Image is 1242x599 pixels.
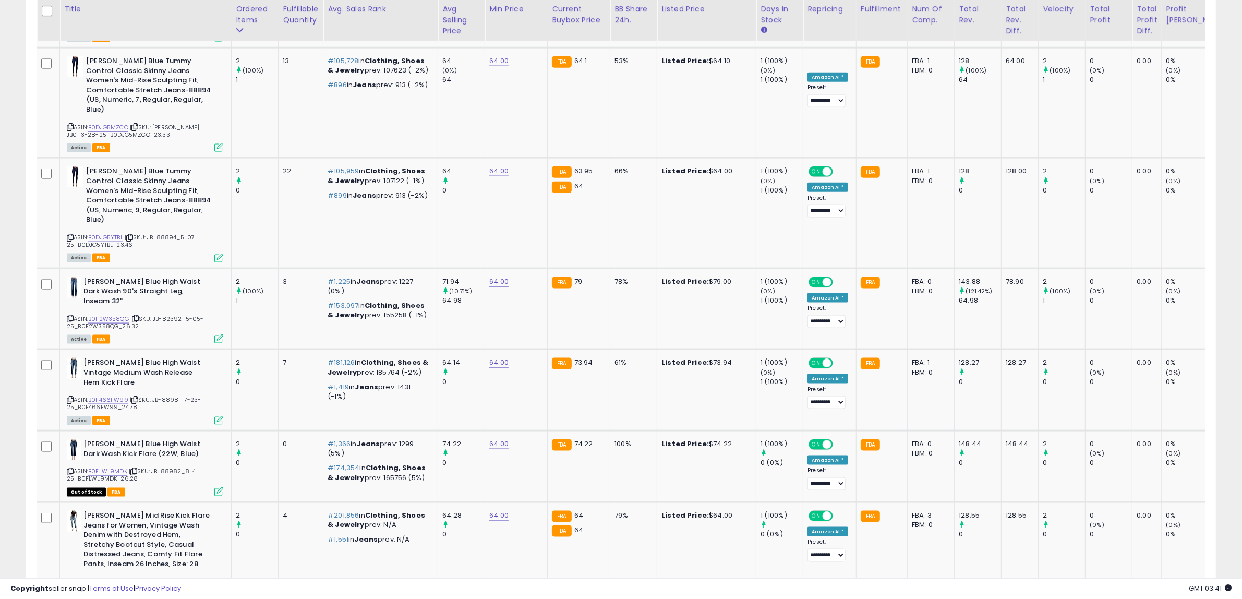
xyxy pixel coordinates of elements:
[1043,4,1081,15] div: Velocity
[88,123,128,132] a: B0DJG5MZCC
[912,166,946,176] div: FBA: 1
[831,512,848,521] span: OFF
[1006,56,1030,66] div: 64.00
[661,277,709,286] b: Listed Price:
[442,377,485,387] div: 0
[328,382,349,392] span: #1,419
[761,377,803,387] div: 1 (100%)
[1166,521,1180,529] small: (0%)
[1166,449,1180,458] small: (0%)
[1166,177,1180,185] small: (0%)
[661,439,709,449] b: Listed Price:
[1006,439,1030,449] div: 148.44
[761,458,803,468] div: 0 (0%)
[1006,166,1030,176] div: 128.00
[83,439,210,461] b: [PERSON_NAME] Blue High Waist Dark Wash Kick Flare (22W, Blue)
[442,56,485,66] div: 64
[328,382,430,401] p: in prev: 1431 (-1%)
[552,56,571,68] small: FBA
[67,166,83,187] img: 31BHkS9DX7L._SL40_.jpg
[67,358,81,379] img: 31Yme1zTIPL._SL40_.jpg
[966,287,992,295] small: (121.42%)
[1166,277,1232,286] div: 0%
[1166,377,1232,387] div: 0%
[89,583,134,593] a: Terms of Use
[236,458,278,468] div: 0
[959,530,1001,539] div: 0
[328,277,430,296] p: in prev: 1227 (0%)
[67,254,91,262] span: All listings currently available for purchase on Amazon
[283,4,319,26] div: Fulfillable Quantity
[67,335,91,344] span: All listings currently available for purchase on Amazon
[574,277,582,286] span: 79
[1050,66,1070,75] small: (100%)
[1090,530,1132,539] div: 0
[574,510,583,520] span: 64
[328,277,351,286] span: #1,225
[1166,439,1232,449] div: 0%
[761,4,799,26] div: Days In Stock
[1006,4,1034,37] div: Total Rev. Diff.
[283,166,315,176] div: 22
[807,305,848,328] div: Preset:
[552,182,571,193] small: FBA
[1090,75,1132,85] div: 0
[328,56,425,75] span: Clothing, Shoes & Jewelry
[761,66,775,75] small: (0%)
[574,56,587,66] span: 64.1
[1006,358,1030,367] div: 128.27
[328,166,425,185] span: Clothing, Shoes & Jewelry
[67,511,81,532] img: 31JFUgI5VmL._SL40_.jpg
[959,4,997,26] div: Total Rev.
[135,583,181,593] a: Privacy Policy
[92,143,110,152] span: FBA
[92,254,110,262] span: FBA
[614,277,649,286] div: 78%
[552,525,571,537] small: FBA
[328,190,347,200] span: #899
[67,123,202,139] span: | SKU: [PERSON_NAME]-JB0_3-28-25_B0DJG5MZCC_23.33
[353,80,376,90] span: Jeans
[761,177,775,185] small: (0%)
[67,488,106,497] span: All listings that are currently out of stock and unavailable for purchase on Amazon
[861,358,880,369] small: FBA
[959,75,1001,85] div: 64
[912,439,946,449] div: FBA: 0
[1090,186,1132,195] div: 0
[67,143,91,152] span: All listings currently available for purchase on Amazon
[1050,287,1070,295] small: (100%)
[1043,166,1085,176] div: 2
[661,56,709,66] b: Listed Price:
[810,512,823,521] span: ON
[243,287,263,295] small: (100%)
[1166,4,1228,26] div: Profit [PERSON_NAME]
[328,511,430,530] p: in prev: N/A
[88,396,128,404] a: B0F466FW99
[959,186,1001,195] div: 0
[1043,458,1085,468] div: 0
[328,80,430,90] p: in prev: 913 (-2%)
[67,396,201,411] span: | SKU: JB-88981_7-23-25_B0F466FW99_24.78
[1137,358,1153,367] div: 0.00
[1137,277,1153,286] div: 0.00
[328,463,430,482] p: in prev: 165756 (5%)
[761,75,803,85] div: 1 (100%)
[1166,511,1232,520] div: 0%
[1090,449,1104,458] small: (0%)
[64,4,227,15] div: Title
[442,166,485,176] div: 64
[1090,377,1132,387] div: 0
[489,4,543,15] div: Min Price
[959,511,1001,520] div: 128.55
[328,166,430,185] p: in prev: 107122 (-1%)
[86,56,213,117] b: [PERSON_NAME] Blue Tummy Control Classic Skinny Jeans Women's Mid-Rise Sculpting Fit, Comfortable...
[959,277,1001,286] div: 143.88
[810,167,823,176] span: ON
[328,80,347,90] span: #896
[328,191,430,200] p: in prev: 913 (-2%)
[1043,75,1085,85] div: 1
[959,439,1001,449] div: 148.44
[1137,56,1153,66] div: 0.00
[236,439,278,449] div: 2
[328,357,428,377] span: Clothing, Shoes & Jewelry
